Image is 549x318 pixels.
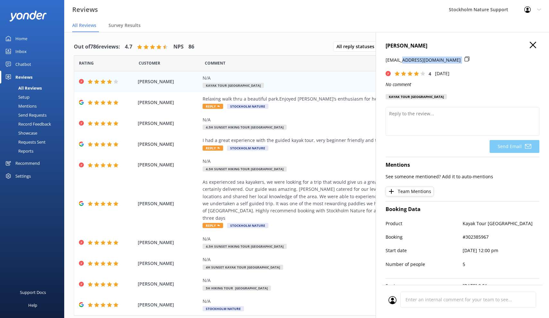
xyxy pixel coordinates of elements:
[138,120,200,127] span: [PERSON_NAME]
[4,102,64,110] a: Mentions
[15,71,32,84] div: Reviews
[138,78,200,85] span: [PERSON_NAME]
[10,11,47,21] img: yonder-white-logo.png
[79,60,94,66] span: Date
[386,234,463,241] p: Booking
[463,247,540,254] p: [DATE] 12:00 pm
[4,84,64,93] a: All Reviews
[203,223,223,228] span: Reply
[429,71,431,77] span: 4
[203,277,495,284] div: N/A
[203,306,244,311] span: Stockholm Nature
[386,173,539,180] p: See someone mentioned? Add it to auto-mentions
[203,179,495,222] div: As experienced sea kayakers, we were looking for a trip that would give us a great overview of th...
[205,60,225,66] span: Question
[4,128,64,137] a: Showcase
[227,104,268,109] span: Stockholm Nature
[4,128,37,137] div: Showcase
[203,125,287,130] span: 4.5h Sunset Hiking Tour [GEOGRAPHIC_DATA]
[336,43,378,50] span: All reply statuses
[386,94,447,99] div: Kayak Tour [GEOGRAPHIC_DATA]
[4,93,30,102] div: Setup
[15,170,31,182] div: Settings
[386,247,463,254] p: Start date
[4,137,64,146] a: Requests Sent
[72,22,96,29] span: All Reviews
[203,75,495,82] div: N/A
[74,43,120,51] h4: Out of 786 reviews:
[227,146,268,151] span: Stockholm Nature
[4,110,64,119] a: Send Requests
[386,220,463,227] p: Product
[15,58,31,71] div: Chatbot
[203,95,495,102] div: Relaxing walk thru a beautiful park.Enjoyed [PERSON_NAME]’s enthusiasm for her love of nature and...
[173,43,184,51] h4: NPS
[4,146,64,155] a: Reports
[138,141,200,148] span: [PERSON_NAME]
[138,280,200,287] span: [PERSON_NAME]
[203,256,495,263] div: N/A
[530,42,536,49] button: Close
[388,296,396,304] img: user_profile.svg
[138,99,200,106] span: [PERSON_NAME]
[15,45,27,58] div: Inbox
[386,261,463,268] p: Number of people
[109,22,141,29] span: Survey Results
[386,42,539,50] h4: [PERSON_NAME]
[72,4,98,15] h3: Reviews
[463,220,540,227] p: Kayak Tour [GEOGRAPHIC_DATA]
[203,104,223,109] span: Reply
[386,57,461,64] p: [EMAIL_ADDRESS][DOMAIN_NAME]
[203,146,223,151] span: Reply
[28,299,37,312] div: Help
[4,146,33,155] div: Reports
[138,239,200,246] span: [PERSON_NAME]
[188,43,194,51] h4: 86
[138,301,200,308] span: [PERSON_NAME]
[227,223,268,228] span: Stockholm Nature
[203,244,287,249] span: 4.5h Sunset Hiking Tour [GEOGRAPHIC_DATA]
[138,161,200,168] span: [PERSON_NAME]
[15,157,40,170] div: Recommend
[386,282,463,289] p: Sent
[20,286,46,299] div: Support Docs
[463,261,540,268] p: 5
[386,161,539,169] h4: Mentions
[4,93,64,102] a: Setup
[4,110,47,119] div: Send Requests
[435,70,449,77] p: [DATE]
[15,32,27,45] div: Home
[463,282,540,289] p: [DATE] 9:51am
[4,119,64,128] a: Record Feedback
[386,187,434,196] button: Team Mentions
[203,166,287,172] span: 4.5h Sunset Hiking Tour [GEOGRAPHIC_DATA]
[203,158,495,165] div: N/A
[138,260,200,267] span: [PERSON_NAME]
[203,265,283,270] span: 4h Sunset Kayak Tour [GEOGRAPHIC_DATA]
[203,235,495,243] div: N/A
[203,116,495,123] div: N/A
[203,137,495,144] div: I had a great experience with the guided kayak tour, very beginner friendly and the landscape was...
[203,83,264,88] span: Kayak Tour [GEOGRAPHIC_DATA]
[203,298,495,305] div: N/A
[463,234,540,241] p: #302385967
[138,200,200,207] span: [PERSON_NAME]
[4,102,37,110] div: Mentions
[4,137,46,146] div: Requests Sent
[139,60,160,66] span: Date
[125,43,132,51] h4: 4.7
[203,286,271,291] span: 5h Hiking Tour [GEOGRAPHIC_DATA]
[386,205,539,214] h4: Booking Data
[4,119,51,128] div: Record Feedback
[4,84,42,93] div: All Reviews
[386,81,411,87] i: No comment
